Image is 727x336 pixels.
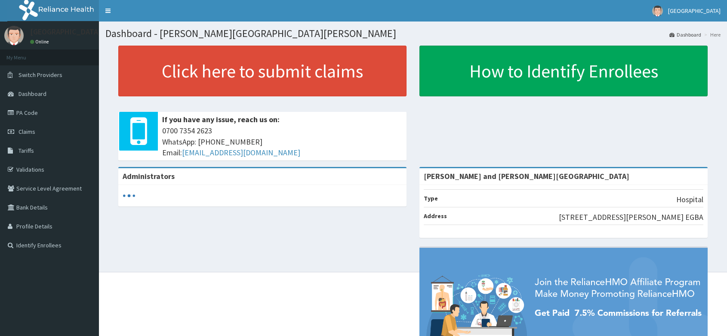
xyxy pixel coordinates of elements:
[18,147,34,154] span: Tariffs
[424,171,629,181] strong: [PERSON_NAME] and [PERSON_NAME][GEOGRAPHIC_DATA]
[123,171,175,181] b: Administrators
[419,46,708,96] a: How to Identify Enrollees
[18,128,35,136] span: Claims
[424,194,438,202] b: Type
[668,7,721,15] span: [GEOGRAPHIC_DATA]
[676,194,703,205] p: Hospital
[702,31,721,38] li: Here
[30,28,101,36] p: [GEOGRAPHIC_DATA]
[162,114,280,124] b: If you have any issue, reach us on:
[4,26,24,45] img: User Image
[559,212,703,223] p: [STREET_ADDRESS][PERSON_NAME] EGBA
[18,71,62,79] span: Switch Providers
[118,46,407,96] a: Click here to submit claims
[30,39,51,45] a: Online
[123,189,136,202] svg: audio-loading
[652,6,663,16] img: User Image
[105,28,721,39] h1: Dashboard - [PERSON_NAME][GEOGRAPHIC_DATA][PERSON_NAME]
[424,212,447,220] b: Address
[182,148,300,157] a: [EMAIL_ADDRESS][DOMAIN_NAME]
[162,125,402,158] span: 0700 7354 2623 WhatsApp: [PHONE_NUMBER] Email:
[18,90,46,98] span: Dashboard
[669,31,701,38] a: Dashboard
